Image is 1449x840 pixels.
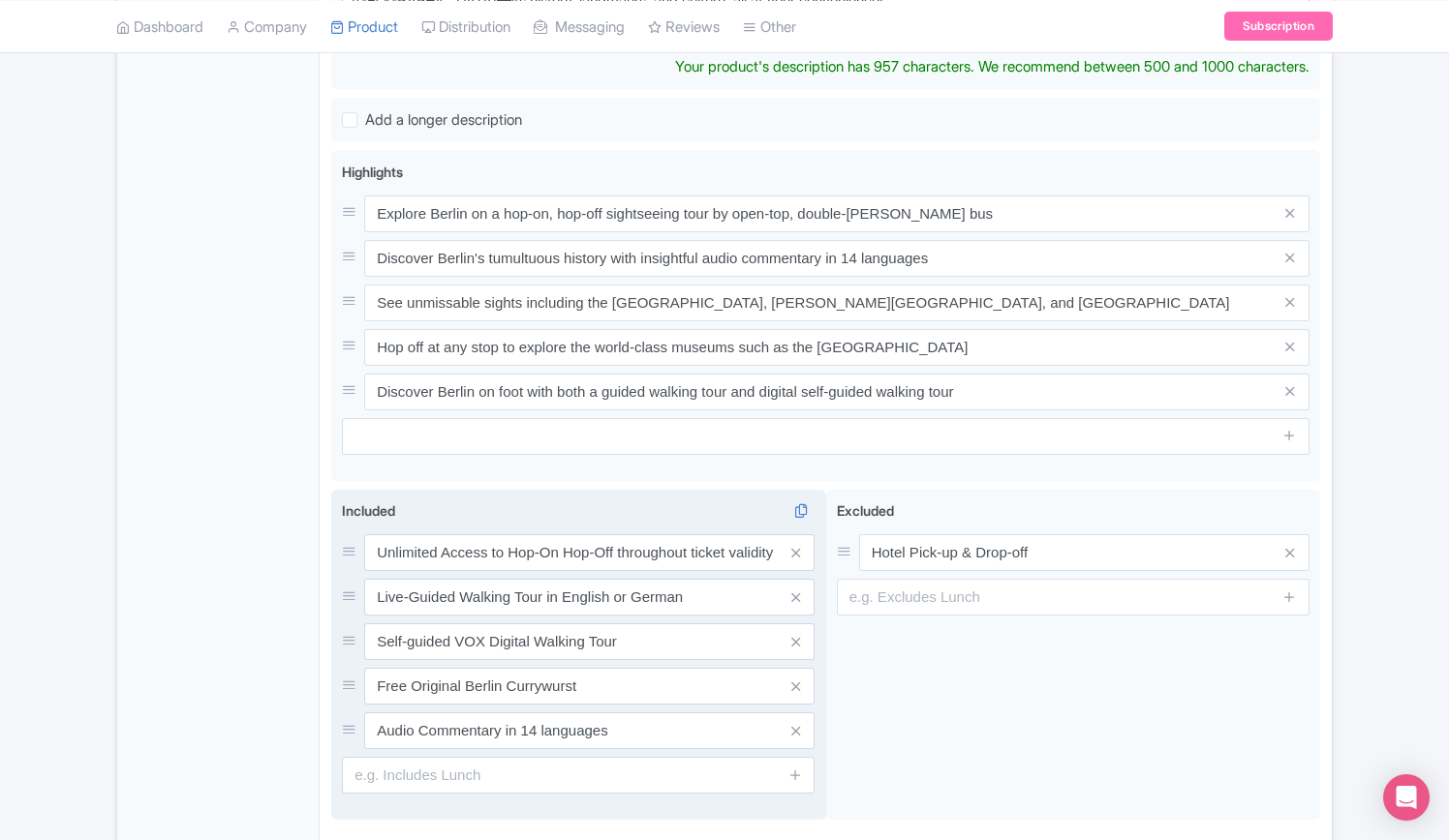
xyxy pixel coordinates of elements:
[675,56,1310,78] div: Your product's description has 957 characters. We recommend between 500 and 1000 characters.
[837,502,894,519] span: Excluded
[837,579,1310,615] input: e.g. Excludes Lunch
[342,164,403,180] span: Highlights
[365,110,522,129] span: Add a longer description
[1383,774,1430,821] div: Open Intercom Messenger
[342,502,395,519] span: Included
[1224,12,1333,41] a: Subscription
[342,757,815,794] input: e.g. Includes Lunch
